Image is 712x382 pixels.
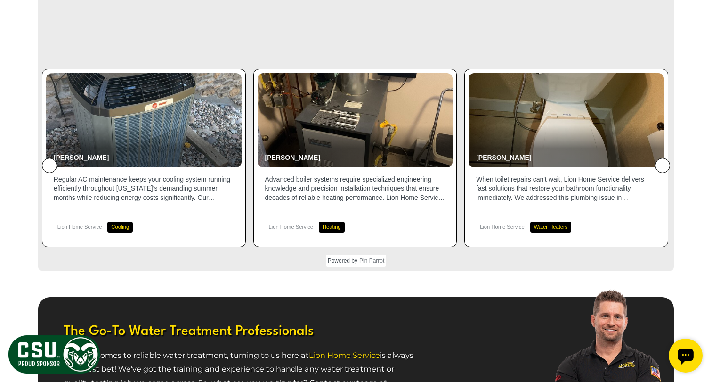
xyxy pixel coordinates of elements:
p: Regular AC maintenance keeps your cooling system running efficiently throughout [US_STATE]'s dema... [54,175,234,203]
b: Water Heaters [534,224,568,230]
a: Pin Parrot [357,257,384,264]
img: CSU Sponsor Badge [7,334,101,375]
span: Lion Home Service [265,224,314,230]
p: When toilet repairs can't wait, Lion Home Service delivers fast solutions that restore your bathr... [476,175,656,203]
b: Heating [323,224,341,230]
span: Lion Home Service [54,224,102,230]
span: Lion Home Service [476,224,525,230]
a: Lion Home Service [309,350,380,360]
div: Open chat widget [4,4,38,38]
span: The Go-To Water Treatment Professionals [64,323,417,340]
p: [PERSON_NAME] [54,153,232,163]
div: Powered by [326,255,387,267]
p: Advanced boiler systems require specialized engineering knowledge and precision installation tech... [265,175,445,203]
p: [PERSON_NAME] [265,153,443,163]
p: [PERSON_NAME] [476,153,654,163]
b: Cooling [111,224,129,230]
